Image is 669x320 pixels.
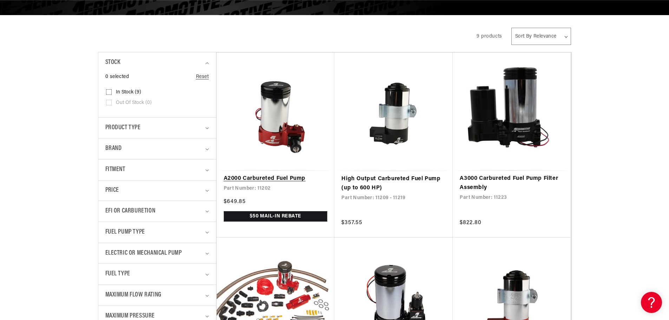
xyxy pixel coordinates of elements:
summary: Fitment (0 selected) [105,159,209,180]
span: Fuel Pump Type [105,227,145,237]
summary: Product type (0 selected) [105,118,209,138]
summary: Maximum Flow Rating (0 selected) [105,285,209,306]
span: Fitment [105,165,125,175]
a: A2000 Carbureted Fuel Pump [224,174,328,183]
summary: EFI or Carburetion (0 selected) [105,201,209,222]
span: Price [105,186,119,195]
a: Reset [196,73,209,81]
summary: Fuel Pump Type (0 selected) [105,222,209,243]
span: Product type [105,123,141,133]
a: High Output Carbureted Fuel Pump (up to 600 HP) [341,175,446,192]
summary: Brand (0 selected) [105,138,209,159]
summary: Stock (0 selected) [105,52,209,73]
summary: Electric or Mechanical Pump (0 selected) [105,243,209,264]
span: Out of stock (0) [116,100,152,106]
span: In stock (9) [116,89,141,96]
span: Brand [105,144,122,154]
span: Fuel Type [105,269,130,279]
span: 0 selected [105,73,129,81]
span: 9 products [477,34,502,39]
summary: Fuel Type (0 selected) [105,264,209,285]
span: Electric or Mechanical Pump [105,248,182,259]
span: EFI or Carburetion [105,206,156,216]
a: A3000 Carbureted Fuel Pump Filter Assembly [460,174,564,192]
summary: Price [105,181,209,201]
span: Stock [105,58,120,68]
span: Maximum Flow Rating [105,290,162,300]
